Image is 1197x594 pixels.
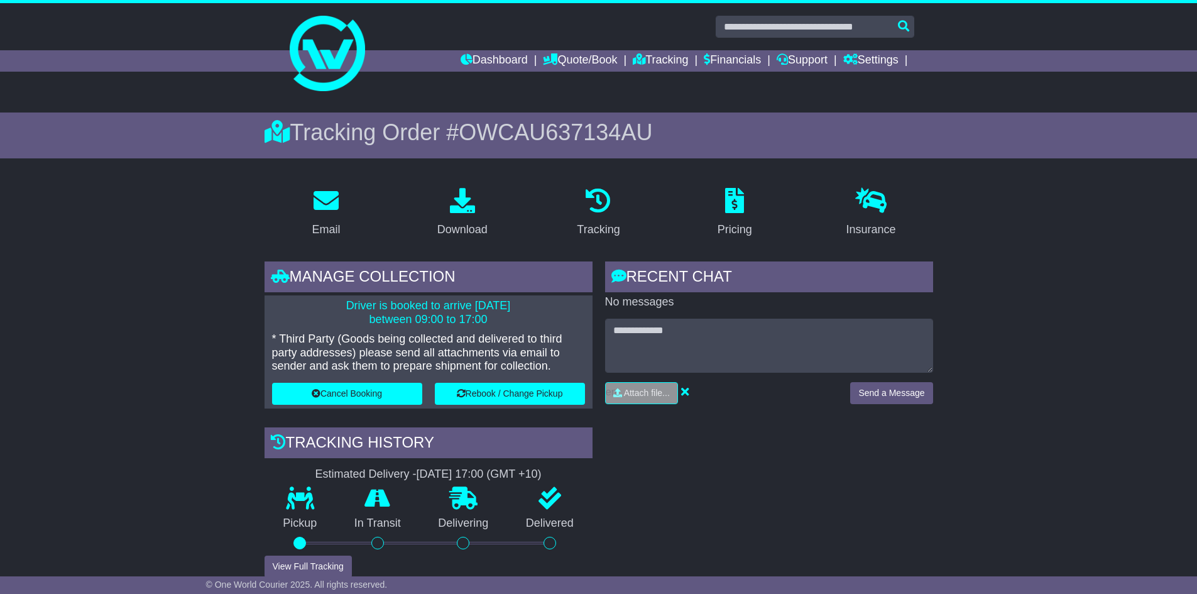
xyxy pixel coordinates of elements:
a: Financials [704,50,761,72]
div: Tracking history [265,427,593,461]
div: Estimated Delivery - [265,468,593,481]
p: Driver is booked to arrive [DATE] between 09:00 to 17:00 [272,299,585,326]
div: RECENT CHAT [605,261,933,295]
p: Pickup [265,517,336,531]
div: Email [312,221,340,238]
a: Dashboard [461,50,528,72]
p: No messages [605,295,933,309]
a: Email [303,184,348,243]
div: Insurance [846,221,896,238]
p: Delivering [420,517,508,531]
a: Tracking [569,184,628,243]
div: Tracking Order # [265,119,933,146]
a: Insurance [838,184,904,243]
span: © One World Courier 2025. All rights reserved. [206,580,388,590]
div: Pricing [718,221,752,238]
a: Quote/Book [543,50,617,72]
div: Tracking [577,221,620,238]
p: Delivered [507,517,593,531]
span: OWCAU637134AU [459,119,652,145]
button: Rebook / Change Pickup [435,383,585,405]
div: [DATE] 17:00 (GMT +10) [417,468,542,481]
p: In Transit [336,517,420,531]
a: Support [777,50,828,72]
a: Settings [843,50,899,72]
a: Pricing [709,184,760,243]
div: Manage collection [265,261,593,295]
button: Cancel Booking [272,383,422,405]
button: View Full Tracking [265,556,352,578]
a: Tracking [633,50,688,72]
button: Send a Message [850,382,932,404]
p: * Third Party (Goods being collected and delivered to third party addresses) please send all atta... [272,333,585,373]
div: Download [437,221,488,238]
a: Download [429,184,496,243]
